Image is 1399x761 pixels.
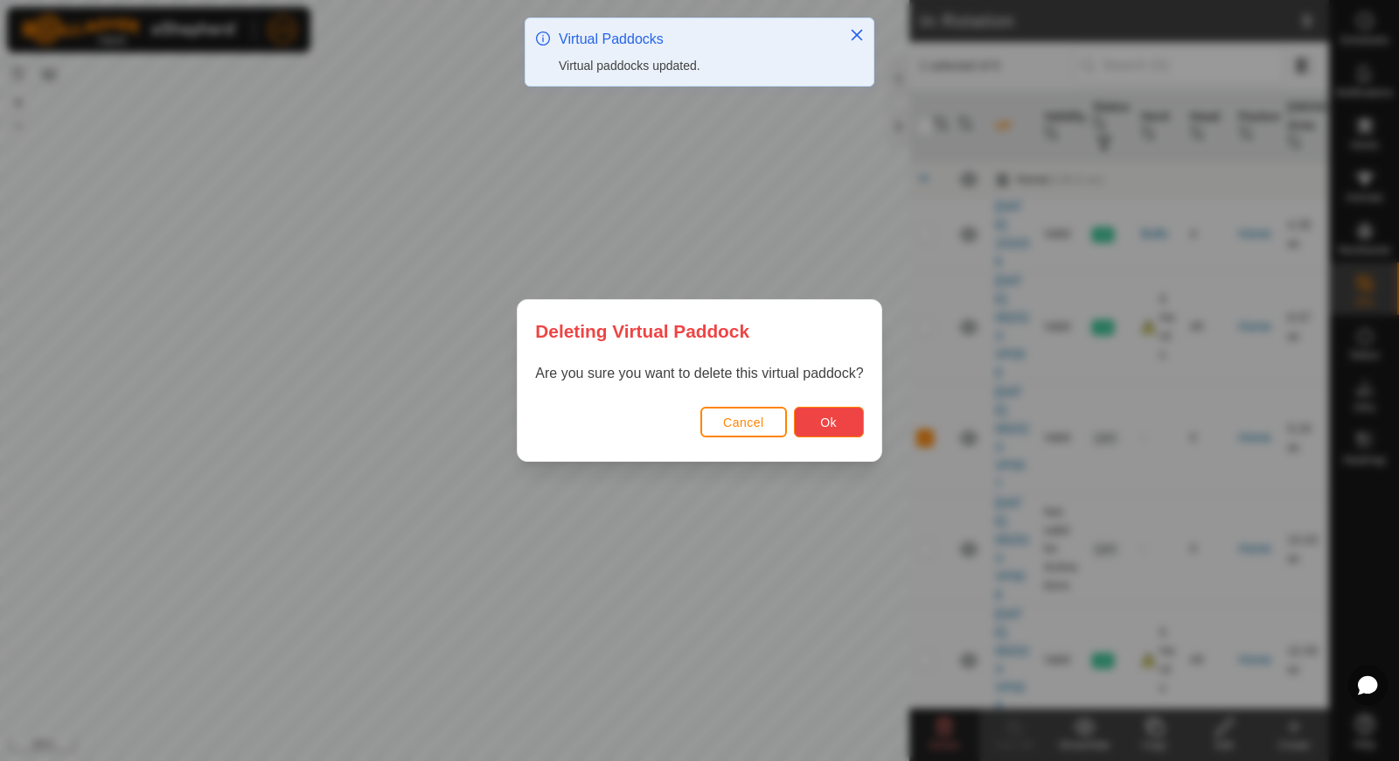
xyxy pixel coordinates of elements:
[559,57,832,75] div: Virtual paddocks updated.
[559,29,832,50] div: Virtual Paddocks
[820,415,837,429] span: Ok
[723,415,764,429] span: Cancel
[535,318,749,345] span: Deleting Virtual Paddock
[535,363,863,384] p: Are you sure you want to delete this virtual paddock?
[700,407,787,437] button: Cancel
[845,23,869,47] button: Close
[794,407,864,437] button: Ok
